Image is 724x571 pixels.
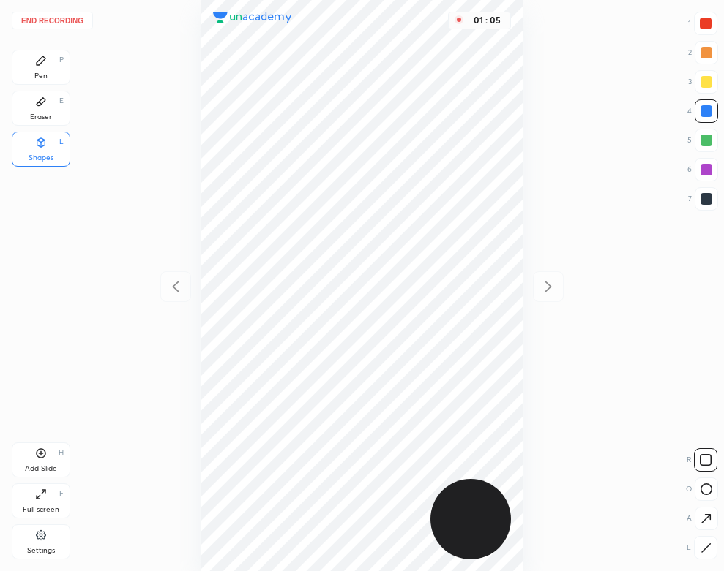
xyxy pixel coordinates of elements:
div: 1 [688,12,717,35]
div: 3 [688,70,718,94]
div: Full screen [23,506,59,513]
div: L [59,138,64,145]
div: E [59,97,64,105]
div: Add Slide [25,465,57,472]
div: 6 [687,158,718,181]
div: 4 [687,99,718,123]
div: Settings [27,547,55,554]
div: 2 [688,41,718,64]
div: F [59,490,64,497]
div: H [59,449,64,456]
div: P [59,56,64,64]
div: 01 : 05 [469,15,504,26]
button: End recording [12,12,93,29]
div: Shapes [29,154,53,162]
div: 7 [688,187,718,211]
div: A [687,507,718,530]
div: Pen [34,72,48,80]
div: 5 [687,129,718,152]
img: logo.38c385cc.svg [213,12,292,23]
div: R [687,448,717,472]
div: L [687,536,717,559]
div: O [686,477,718,501]
div: Eraser [30,113,52,121]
